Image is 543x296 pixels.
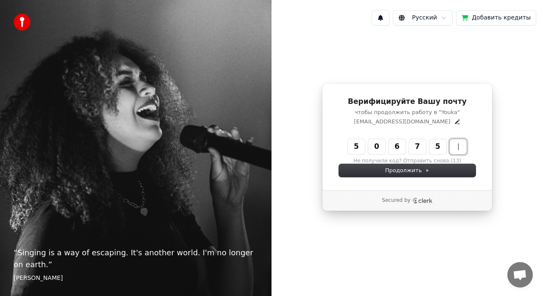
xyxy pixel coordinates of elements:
[339,97,476,107] h1: Верифицируйте Вашу почту
[454,118,461,125] button: Edit
[507,262,533,288] div: Открытый чат
[385,167,430,174] span: Продолжить
[14,274,258,282] footer: [PERSON_NAME]
[456,10,536,25] button: Добавить кредиты
[382,197,410,204] p: Secured by
[14,14,31,31] img: youka
[14,247,258,271] p: “ Singing is a way of escaping. It's another world. I'm no longer on earth. ”
[339,164,476,177] button: Продолжить
[339,109,476,116] p: чтобы продолжить работу в "Youka"
[354,118,450,126] p: [EMAIL_ADDRESS][DOMAIN_NAME]
[412,198,433,204] a: Clerk logo
[348,139,484,154] input: Enter verification code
